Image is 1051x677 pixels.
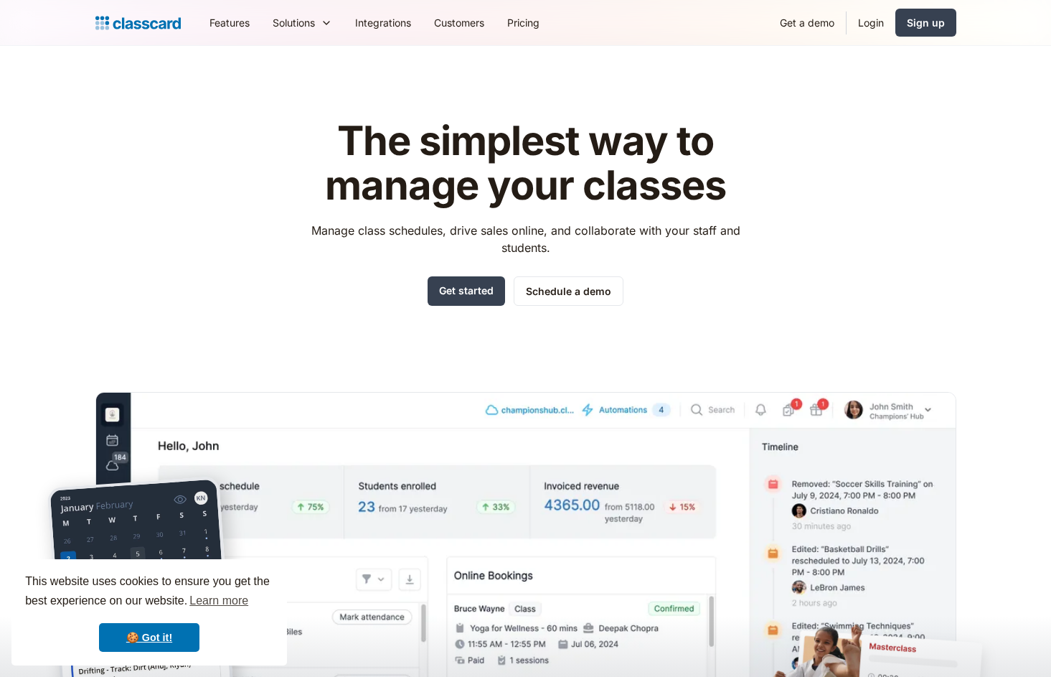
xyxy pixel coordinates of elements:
[514,276,623,306] a: Schedule a demo
[847,6,895,39] a: Login
[25,573,273,612] span: This website uses cookies to ensure you get the best experience on our website.
[496,6,551,39] a: Pricing
[273,15,315,30] div: Solutions
[907,15,945,30] div: Sign up
[99,623,199,652] a: dismiss cookie message
[344,6,423,39] a: Integrations
[298,222,753,256] p: Manage class schedules, drive sales online, and collaborate with your staff and students.
[768,6,846,39] a: Get a demo
[428,276,505,306] a: Get started
[895,9,956,37] a: Sign up
[187,590,250,612] a: learn more about cookies
[11,559,287,666] div: cookieconsent
[198,6,261,39] a: Features
[423,6,496,39] a: Customers
[261,6,344,39] div: Solutions
[298,119,753,207] h1: The simplest way to manage your classes
[95,13,181,33] a: Logo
